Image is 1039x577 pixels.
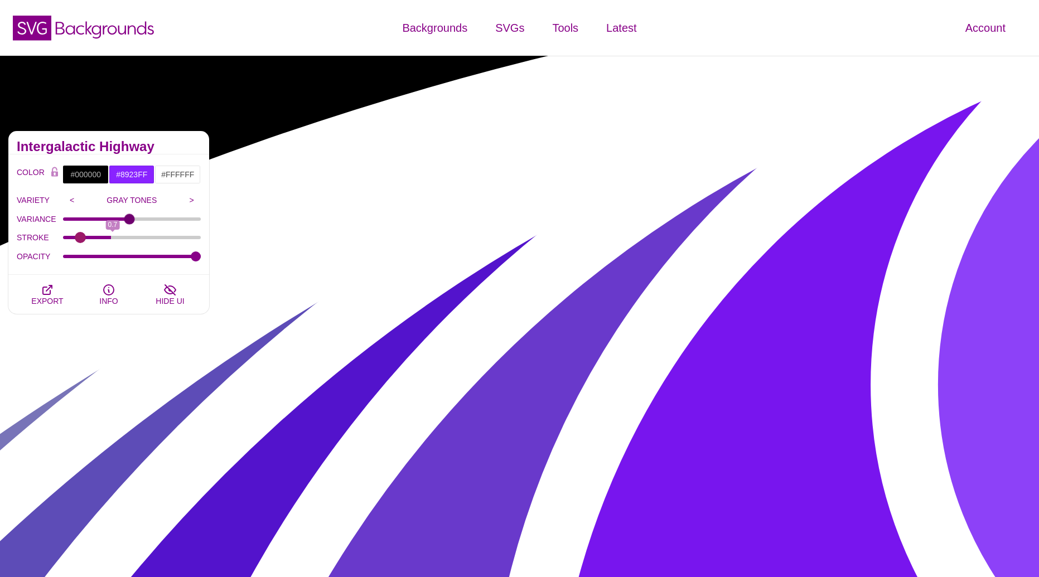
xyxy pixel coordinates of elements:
[17,142,201,151] h2: Intergalactic Highway
[17,212,63,226] label: VARIANCE
[63,192,81,209] input: <
[31,297,63,306] span: EXPORT
[17,230,63,245] label: STROKE
[481,11,538,45] a: SVGs
[17,275,78,314] button: EXPORT
[951,11,1019,45] a: Account
[139,275,201,314] button: HIDE UI
[156,297,184,306] span: HIDE UI
[592,11,650,45] a: Latest
[538,11,592,45] a: Tools
[81,192,183,209] input: GRAY TONES
[17,249,63,264] label: OPACITY
[17,193,63,207] label: VARIETY
[182,192,201,209] input: >
[17,165,46,184] label: COLOR
[46,165,63,181] button: Color Lock
[78,275,139,314] button: INFO
[99,297,118,306] span: INFO
[388,11,481,45] a: Backgrounds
